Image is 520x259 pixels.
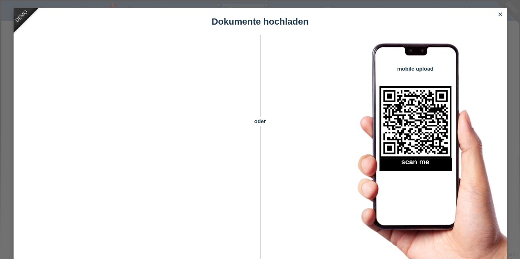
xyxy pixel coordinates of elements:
[379,66,451,72] h4: mobile upload
[495,10,506,20] a: close
[497,11,504,18] i: close
[246,117,275,126] span: oder
[379,158,451,170] h2: scan me
[14,16,507,27] h1: Dokumente hochladen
